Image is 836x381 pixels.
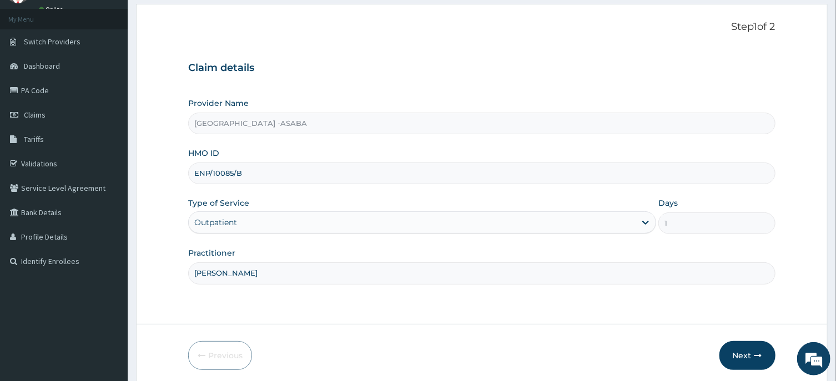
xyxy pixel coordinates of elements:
[188,21,775,33] p: Step 1 of 2
[39,6,66,13] a: Online
[6,259,211,298] textarea: Type your message and hit 'Enter'
[188,262,775,284] input: Enter Name
[188,62,775,74] h3: Claim details
[658,197,678,209] label: Days
[188,247,235,258] label: Practitioner
[188,341,252,370] button: Previous
[24,37,80,47] span: Switch Providers
[58,62,187,77] div: Chat with us now
[188,162,775,184] input: Enter HMO ID
[24,61,60,71] span: Dashboard
[188,98,249,109] label: Provider Name
[24,134,44,144] span: Tariffs
[21,55,45,83] img: d_794563401_company_1708531726252_794563401
[64,118,153,230] span: We're online!
[188,197,249,209] label: Type of Service
[188,148,219,159] label: HMO ID
[719,341,775,370] button: Next
[24,110,46,120] span: Claims
[182,6,209,32] div: Minimize live chat window
[194,217,237,228] div: Outpatient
